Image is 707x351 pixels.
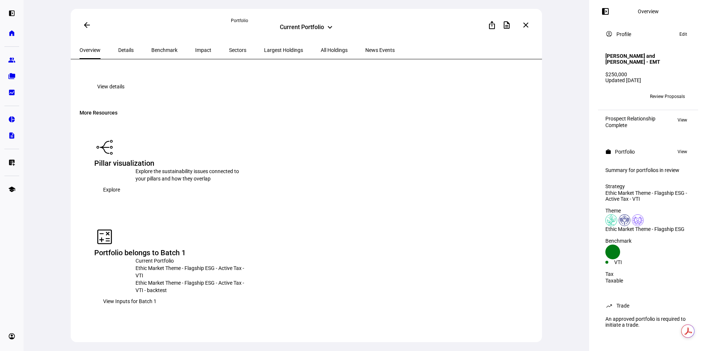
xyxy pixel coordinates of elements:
div: Theme [605,208,691,214]
button: Explore [94,182,129,197]
button: Edit [676,30,691,39]
div: Current Portfolio [136,257,246,264]
span: News Events [365,48,395,53]
eth-panel-overview-card-header: Portfolio [605,147,691,156]
a: bid_landscape [4,85,19,100]
div: Trade [616,303,629,309]
eth-panel-overview-card-header: Profile [605,30,691,39]
eth-mat-symbol: folder_copy [8,73,15,80]
div: Profile [616,31,631,37]
mat-icon: work [605,149,611,155]
eth-mat-symbol: account_circle [8,333,15,340]
span: View Inputs for Batch 1 [103,294,156,309]
a: folder_copy [4,69,19,84]
img: climateChange.colored.svg [605,214,617,226]
div: $250,000 [605,71,691,77]
div: Pillar visualization [94,159,287,168]
mat-icon: trending_up [605,302,613,309]
span: All Holdings [321,48,348,53]
button: View [674,147,691,156]
eth-panel-overview-card-header: Trade [605,301,691,310]
eth-mat-symbol: school [8,186,15,193]
mat-icon: close [521,21,530,29]
div: Tax [605,271,691,277]
div: Portfolio [615,149,635,155]
div: Taxable [605,278,691,284]
mat-icon: left_panel_open [601,7,610,16]
h4: [PERSON_NAME] and [PERSON_NAME] - EMT [605,53,691,65]
div: Current Portfolio [280,24,324,32]
eth-mat-symbol: group [8,56,15,64]
span: ZT [620,94,625,99]
mat-icon: keyboard_arrow_down [326,23,334,32]
div: Ethic Market Theme - Flagship ESG - Active Tax - VTI [136,264,246,279]
eth-mat-symbol: pie_chart [8,116,15,123]
div: Updated [DATE] [605,77,691,83]
div: Portfolio belongs to Batch 1 [94,248,287,257]
span: Explore [103,182,120,197]
button: Review Proposals [644,91,691,102]
span: Benchmark [151,48,177,53]
div: Ethic Market Theme - Flagship ESG - Active Tax - VTI [605,190,691,202]
mat-icon: account_circle [605,30,613,38]
div: Ethic Market Theme - Flagship ESG [605,226,691,232]
div: Strategy [605,183,691,189]
a: description [4,128,19,143]
button: View Inputs for Batch 1 [94,294,165,309]
eth-mat-symbol: bid_landscape [8,89,15,96]
span: View [678,116,687,124]
div: Benchmark [605,238,691,244]
mat-icon: ios_share [488,21,496,29]
mat-icon: calculate [94,227,115,247]
button: View [674,116,691,124]
eth-mat-symbol: list_alt_add [8,159,15,166]
span: View [678,147,687,156]
span: DT [609,94,614,99]
eth-mat-symbol: description [8,132,15,139]
span: Impact [195,48,211,53]
eth-mat-symbol: home [8,29,15,37]
div: Complete [605,122,655,128]
span: Review Proposals [650,91,685,102]
span: Overview [80,48,101,53]
div: An approved portfolio is required to initiate a trade. [601,313,695,331]
div: VTI [614,259,648,265]
span: Largest Holdings [264,48,303,53]
img: humanRights.colored.svg [619,214,630,226]
span: Sectors [229,48,246,53]
div: Portfolio [231,18,382,24]
a: pie_chart [4,112,19,127]
h4: More Resources [80,110,535,116]
div: Explore the sustainability issues connected to your pillars and how they overlap [136,168,246,182]
span: Edit [679,30,687,39]
img: corporateEthics.colored.svg [632,214,644,226]
div: Overview [638,8,659,14]
span: View details [97,79,124,94]
a: group [4,53,19,67]
div: Prospect Relationship [605,116,655,122]
eth-mat-symbol: left_panel_open [8,10,15,17]
a: home [4,26,19,41]
div: Summary for portfolios in review [605,167,691,173]
span: Details [118,48,134,53]
button: View details [88,79,133,94]
mat-icon: arrow_back [82,21,91,29]
mat-icon: description [502,21,511,29]
div: Ethic Market Theme - Flagship ESG - Active Tax - VTI - backtest [136,279,246,294]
